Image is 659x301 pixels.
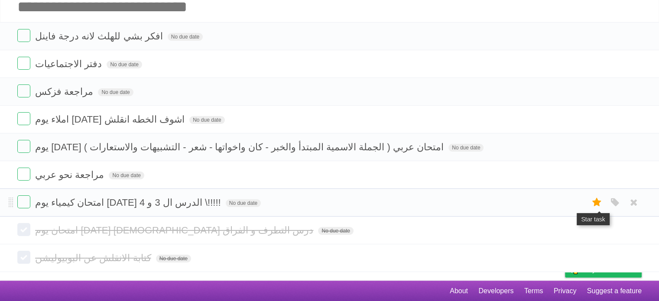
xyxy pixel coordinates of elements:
[35,142,446,152] span: يوم [DATE] امتحان عربي ( الجملة الاسمية المبتدأ والخبر - كان واخواتها - شعر - التشبيهات والاستعار...
[589,195,605,210] label: Star task
[35,58,104,69] span: دفتر الاجتماعيات
[168,33,203,41] span: No due date
[17,57,30,70] label: Done
[226,199,261,207] span: No due date
[587,283,642,299] a: Suggest a feature
[35,86,95,97] span: مراجعة فزكس
[17,223,30,236] label: Done
[448,144,484,152] span: No due date
[107,61,142,68] span: No due date
[478,283,513,299] a: Developers
[524,283,543,299] a: Terms
[318,227,353,235] span: No due date
[35,225,315,236] span: امتحان يوم [DATE] [DEMOGRAPHIC_DATA] درس التطرف و الفراق
[156,255,191,262] span: No due date
[17,84,30,97] label: Done
[17,251,30,264] label: Done
[35,169,106,180] span: مراجعة نحو عربي
[35,252,153,263] span: كتابة الانقلش عن البوبيوليشن
[17,112,30,125] label: Done
[17,140,30,153] label: Done
[17,195,30,208] label: Done
[35,31,165,42] span: افكر بشي للهلث لانه درجة فاينل
[109,172,144,179] span: No due date
[554,283,576,299] a: Privacy
[35,114,187,125] span: املاء يوم [DATE] اشوف الخطه انقلش
[98,88,133,96] span: No due date
[450,283,468,299] a: About
[189,116,224,124] span: No due date
[17,29,30,42] label: Done
[583,262,637,277] span: Buy me a coffee
[35,197,223,208] span: امتحان كيمياء يوم [DATE] الدرس ال 3 و 4 \!!!!!
[17,168,30,181] label: Done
